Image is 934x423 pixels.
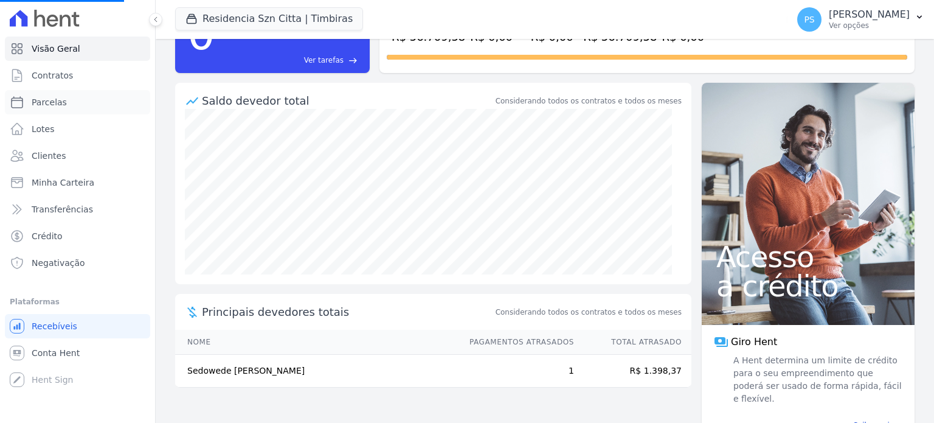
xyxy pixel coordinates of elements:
a: Minha Carteira [5,170,150,195]
a: Ver tarefas east [220,55,358,66]
span: Principais devedores totais [202,304,493,320]
a: Conta Hent [5,341,150,365]
span: PS [804,15,814,24]
span: Visão Geral [32,43,80,55]
span: Recebíveis [32,320,77,332]
span: Ver tarefas [304,55,344,66]
span: Minha Carteira [32,177,94,189]
button: Residencia Szn Citta | Timbiras [175,7,363,30]
a: Clientes [5,144,150,168]
div: Plataformas [10,295,145,309]
span: Transferências [32,203,93,215]
a: Negativação [5,251,150,275]
th: Pagamentos Atrasados [458,330,575,355]
a: Crédito [5,224,150,248]
span: Clientes [32,150,66,162]
p: [PERSON_NAME] [829,9,910,21]
a: Contratos [5,63,150,88]
a: Visão Geral [5,37,150,61]
td: R$ 1.398,37 [575,355,691,388]
span: Giro Hent [731,335,777,349]
td: 1 [458,355,575,388]
span: Parcelas [32,96,67,108]
span: east [348,56,358,65]
a: Recebíveis [5,314,150,338]
a: Lotes [5,117,150,141]
div: Considerando todos os contratos e todos os meses [496,96,682,107]
a: Parcelas [5,90,150,114]
a: Transferências [5,197,150,222]
span: Considerando todos os contratos e todos os meses [496,307,682,318]
th: Nome [175,330,458,355]
span: Lotes [32,123,55,135]
span: A Hent determina um limite de crédito para o seu empreendimento que poderá ser usado de forma ráp... [731,354,902,405]
td: Sedowede [PERSON_NAME] [175,355,458,388]
span: Crédito [32,230,63,242]
div: Saldo devedor total [202,93,493,109]
p: Ver opções [829,21,910,30]
span: Acesso [716,242,900,271]
span: Conta Hent [32,347,80,359]
th: Total Atrasado [575,330,691,355]
span: a crédito [716,271,900,301]
button: PS [PERSON_NAME] Ver opções [787,2,934,37]
span: Negativação [32,257,85,269]
span: Contratos [32,69,73,82]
